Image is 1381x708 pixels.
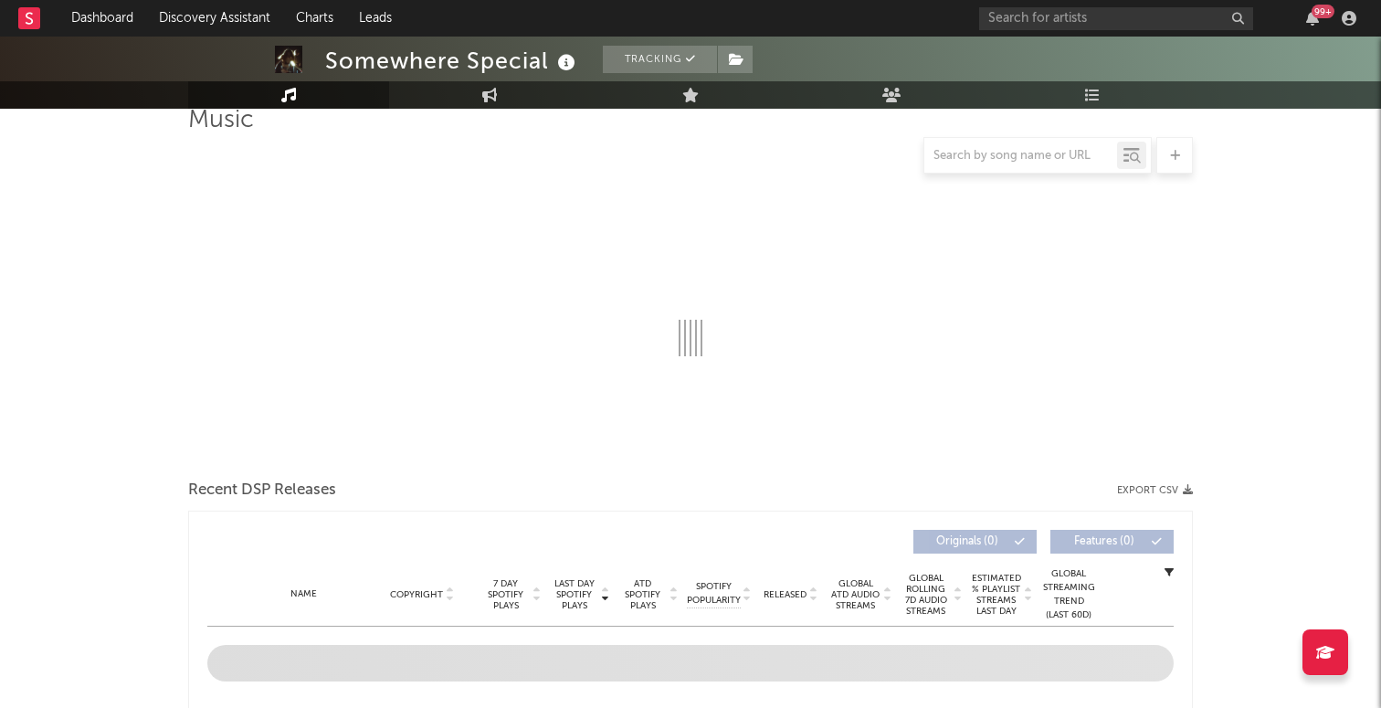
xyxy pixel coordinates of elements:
button: Tracking [603,46,717,73]
span: Estimated % Playlist Streams Last Day [971,573,1021,617]
button: 99+ [1306,11,1319,26]
input: Search for artists [979,7,1253,30]
span: Music [188,110,254,132]
button: Originals(0) [913,530,1037,554]
span: Global Rolling 7D Audio Streams [901,573,951,617]
div: Name [244,587,364,601]
span: Recent DSP Releases [188,480,336,502]
span: Originals ( 0 ) [925,536,1009,547]
span: Copyright [390,589,443,600]
div: Somewhere Special [325,46,580,76]
span: 7 Day Spotify Plays [481,578,530,611]
span: Features ( 0 ) [1062,536,1146,547]
span: Released [764,589,806,600]
span: ATD Spotify Plays [618,578,667,611]
input: Search by song name or URL [924,149,1117,164]
button: Features(0) [1050,530,1174,554]
button: Export CSV [1117,485,1193,496]
div: Global Streaming Trend (Last 60D) [1041,567,1096,622]
span: Global ATD Audio Streams [830,578,880,611]
span: Spotify Popularity [687,580,741,608]
div: 99 + [1312,5,1334,18]
span: Last Day Spotify Plays [550,578,598,611]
